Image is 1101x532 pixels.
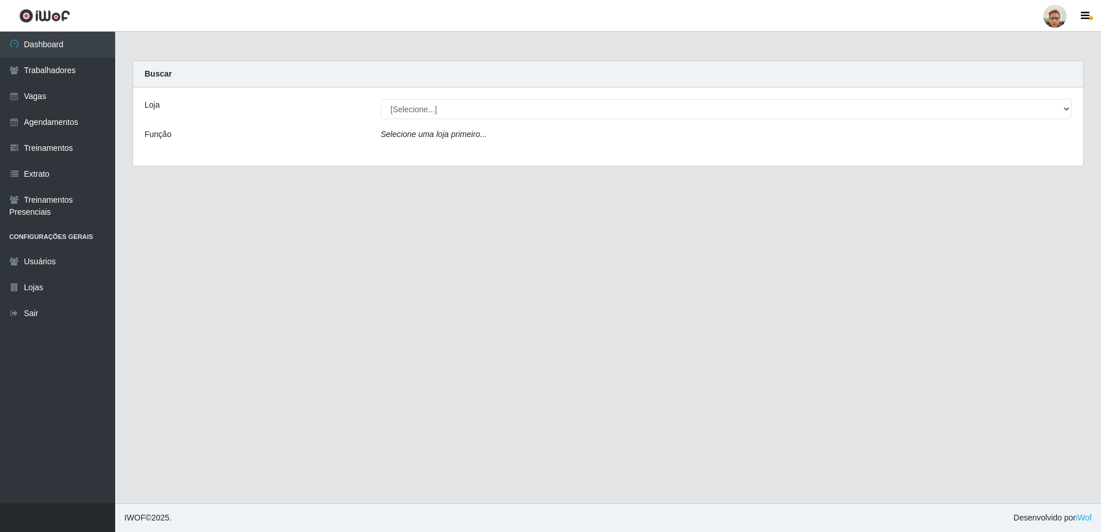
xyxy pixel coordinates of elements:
[145,69,172,78] strong: Buscar
[145,99,160,111] label: Loja
[145,128,172,140] label: Função
[124,513,146,522] span: IWOF
[19,9,70,23] img: CoreUI Logo
[1076,513,1092,522] a: iWof
[1013,512,1092,524] span: Desenvolvido por
[124,512,172,524] span: © 2025 .
[381,130,487,139] i: Selecione uma loja primeiro...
